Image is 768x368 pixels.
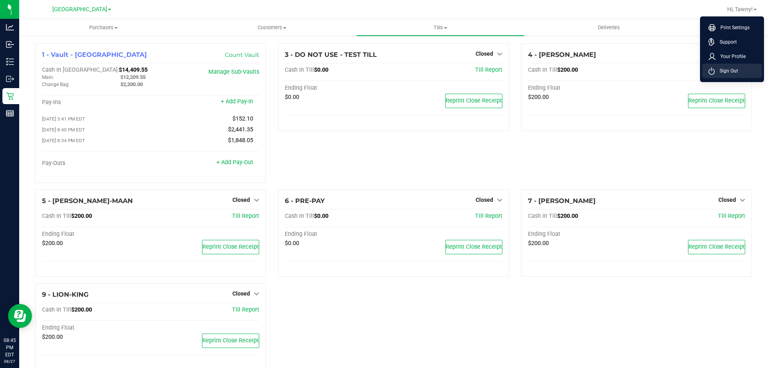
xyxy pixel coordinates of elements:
a: Till Report [475,66,502,73]
span: Cash In Till [285,66,314,73]
div: Ending Float [528,84,637,92]
span: $200.00 [71,306,92,313]
div: Pay-Ins [42,99,151,106]
span: 6 - PRE-PAY [285,197,325,205]
span: $2,441.35 [228,126,253,133]
div: Ending Float [42,231,151,238]
span: $200.00 [42,240,63,247]
span: $12,209.55 [120,74,146,80]
span: Cash In Till [42,306,71,313]
span: Your Profile [716,52,746,60]
iframe: Resource center [8,304,32,328]
inline-svg: Reports [6,109,14,117]
a: Till Report [232,213,259,219]
button: Reprint Close Receipt [202,334,259,348]
span: Closed [232,290,250,297]
span: Change Bag: [42,82,70,87]
button: Reprint Close Receipt [688,240,745,254]
a: + Add Pay-In [221,98,253,105]
a: Tills [356,19,524,36]
span: Sign Out [715,67,738,75]
span: $152.10 [232,115,253,122]
span: Reprint Close Receipt [446,97,502,104]
button: Reprint Close Receipt [445,240,502,254]
button: Reprint Close Receipt [202,240,259,254]
inline-svg: Retail [6,92,14,100]
span: $200.00 [557,213,578,219]
a: Deliveries [525,19,693,36]
span: 4 - [PERSON_NAME] [528,51,596,58]
li: Sign Out [702,64,762,78]
span: $200.00 [528,94,549,101]
a: Support [708,38,759,46]
span: 9 - LION-KING [42,291,88,298]
span: Cash In Till [42,213,71,219]
span: Hi, Tawny! [727,6,753,12]
span: Reprint Close Receipt [688,243,745,250]
span: Cash In Till [528,66,557,73]
a: + Add Pay-Out [216,159,253,166]
span: $200.00 [528,240,549,247]
span: Cash In [GEOGRAPHIC_DATA]: [42,66,119,73]
a: Till Report [475,213,502,219]
span: $2,200.00 [120,81,143,87]
span: 3 - DO NOT USE - TEST TILL [285,51,377,58]
p: 08/27 [4,358,16,364]
a: Till Report [718,213,745,219]
span: [GEOGRAPHIC_DATA] [52,6,107,13]
span: $200.00 [42,334,63,340]
span: Cash In Till [528,213,557,219]
a: Manage Sub-Vaults [208,68,259,75]
span: Cash In Till [285,213,314,219]
span: Reprint Close Receipt [446,243,502,250]
a: Till Report [232,306,259,313]
button: Reprint Close Receipt [688,94,745,108]
div: Ending Float [285,231,394,238]
span: Closed [476,197,493,203]
span: Reprint Close Receipt [202,243,259,250]
span: Print Settings [716,24,750,32]
span: $14,409.55 [119,66,148,73]
a: Purchases [19,19,188,36]
span: Customers [188,24,356,31]
span: Purchases [19,24,188,31]
span: Reprint Close Receipt [688,97,745,104]
div: Ending Float [42,324,151,332]
span: 5 - [PERSON_NAME]-MAAN [42,197,133,205]
p: 08:45 PM EDT [4,337,16,358]
span: 7 - [PERSON_NAME] [528,197,596,205]
span: Deliveries [587,24,631,31]
div: Ending Float [285,84,394,92]
span: Reprint Close Receipt [202,337,259,344]
span: [DATE] 3:41 PM EDT [42,116,85,122]
a: Customers [188,19,356,36]
div: Ending Float [528,231,637,238]
span: $1,848.05 [228,137,253,144]
span: Closed [476,50,493,57]
inline-svg: Inbound [6,40,14,48]
span: Tills [356,24,524,31]
span: 1 - Vault - [GEOGRAPHIC_DATA] [42,51,147,58]
span: Closed [232,197,250,203]
span: [DATE] 8:40 PM EDT [42,127,85,133]
span: Main: [42,74,54,80]
inline-svg: Inventory [6,58,14,66]
inline-svg: Analytics [6,23,14,31]
span: Support [715,38,737,46]
div: Pay-Outs [42,160,151,167]
span: $0.00 [314,66,328,73]
button: Reprint Close Receipt [445,94,502,108]
a: Count Vault [225,51,259,58]
inline-svg: Outbound [6,75,14,83]
span: $0.00 [314,213,328,219]
span: Closed [718,197,736,203]
span: $200.00 [71,213,92,219]
span: $200.00 [557,66,578,73]
span: $0.00 [285,240,299,247]
span: $0.00 [285,94,299,101]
